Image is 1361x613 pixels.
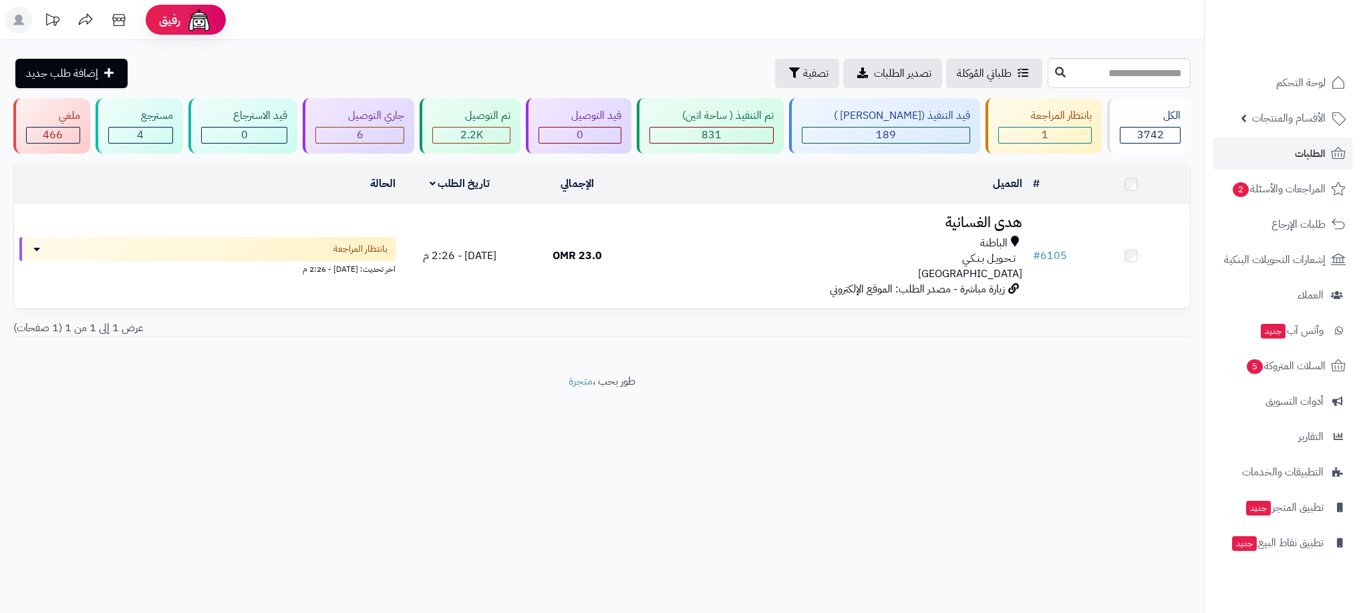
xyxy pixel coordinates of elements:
[241,127,248,143] span: 0
[962,251,1016,266] span: تـحـويـل بـنـكـي
[775,59,839,88] button: تصفية
[1213,491,1353,524] a: تطبيق المتجرجديد
[553,248,602,264] span: 23.0 OMR
[423,248,496,264] span: [DATE] - 2:26 م
[802,128,970,143] div: 189
[1137,127,1164,143] span: 3742
[433,128,510,143] div: 2245
[202,128,287,143] div: 0
[35,7,69,37] a: تحديثات المنصة
[1213,244,1353,276] a: إشعارات التحويلات البنكية
[26,65,98,81] span: إضافة طلب جديد
[999,128,1091,143] div: 1
[998,108,1092,124] div: بانتظار المراجعة
[803,65,828,81] span: تصفية
[874,65,931,81] span: تصدير الطلبات
[1247,359,1263,374] span: 5
[315,108,404,124] div: جاري التوصيل
[1246,501,1271,516] span: جديد
[333,242,388,256] span: بانتظار المراجعة
[1233,182,1249,197] span: 2
[980,236,1008,251] span: الباطنة
[1120,108,1181,124] div: الكل
[1033,176,1040,192] a: #
[1213,456,1353,488] a: التطبيقات والخدمات
[993,176,1022,192] a: العميل
[983,98,1104,154] a: بانتظار المراجعة 1
[1231,180,1326,198] span: المراجعات والأسئلة
[577,127,583,143] span: 0
[946,59,1042,88] a: طلباتي المُوكلة
[1033,248,1040,264] span: #
[539,128,621,143] div: 0
[1259,321,1324,340] span: وآتس آب
[43,127,63,143] span: 466
[1252,109,1326,128] span: الأقسام والمنتجات
[1242,463,1324,481] span: التطبيقات والخدمات
[1231,534,1324,552] span: تطبيق نقاط البيع
[1042,127,1048,143] span: 1
[93,98,186,154] a: مسترجع 4
[108,108,173,124] div: مسترجع
[316,128,404,143] div: 6
[1271,215,1326,234] span: طلبات الإرجاع
[357,127,363,143] span: 6
[1213,208,1353,240] a: طلبات الإرجاع
[137,127,144,143] span: 4
[3,321,602,336] div: عرض 1 إلى 1 من 1 (1 صفحات)
[1245,357,1326,375] span: السلات المتروكة
[918,266,1022,282] span: [GEOGRAPHIC_DATA]
[1270,33,1348,61] img: logo-2.png
[802,108,971,124] div: قيد التنفيذ ([PERSON_NAME] )
[1033,248,1067,264] a: #6105
[1224,250,1326,269] span: إشعارات التحويلات البنكية
[561,176,594,192] a: الإجمالي
[1245,498,1324,517] span: تطبيق المتجر
[1213,350,1353,382] a: السلات المتروكة5
[1213,173,1353,205] a: المراجعات والأسئلة2
[432,108,510,124] div: تم التوصيل
[1261,324,1286,339] span: جديد
[1298,427,1324,446] span: التقارير
[569,373,593,389] a: متجرة
[370,176,396,192] a: الحالة
[1298,286,1324,304] span: العملاء
[876,127,896,143] span: 189
[1213,421,1353,453] a: التقارير
[539,108,621,124] div: قيد التوصيل
[417,98,523,154] a: تم التوصيل 2.2K
[1265,392,1324,411] span: أدوات التسويق
[830,281,1005,297] span: زيارة مباشرة - مصدر الطلب: الموقع الإلكتروني
[11,98,93,154] a: ملغي 466
[1232,536,1257,551] span: جديد
[1104,98,1193,154] a: الكل3742
[300,98,417,154] a: جاري التوصيل 6
[15,59,128,88] a: إضافة طلب جديد
[27,128,80,143] div: 466
[1213,315,1353,347] a: وآتس آبجديد
[159,12,180,28] span: رفيق
[641,215,1022,230] h3: هدى الغسانية
[843,59,942,88] a: تصدير الطلبات
[26,108,80,124] div: ملغي
[1213,527,1353,559] a: تطبيق نقاط البيعجديد
[1295,144,1326,163] span: الطلبات
[1213,138,1353,170] a: الطلبات
[186,7,212,33] img: ai-face.png
[786,98,984,154] a: قيد التنفيذ ([PERSON_NAME] ) 189
[1213,67,1353,99] a: لوحة التحكم
[649,108,774,124] div: تم التنفيذ ( ساحة اتين)
[201,108,288,124] div: قيد الاسترجاع
[702,127,722,143] span: 831
[460,127,483,143] span: 2.2K
[1213,279,1353,311] a: العملاء
[430,176,490,192] a: تاريخ الطلب
[1276,73,1326,92] span: لوحة التحكم
[957,65,1012,81] span: طلباتي المُوكلة
[523,98,634,154] a: قيد التوصيل 0
[186,98,301,154] a: قيد الاسترجاع 0
[634,98,786,154] a: تم التنفيذ ( ساحة اتين) 831
[19,261,396,275] div: اخر تحديث: [DATE] - 2:26 م
[650,128,773,143] div: 831
[109,128,172,143] div: 4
